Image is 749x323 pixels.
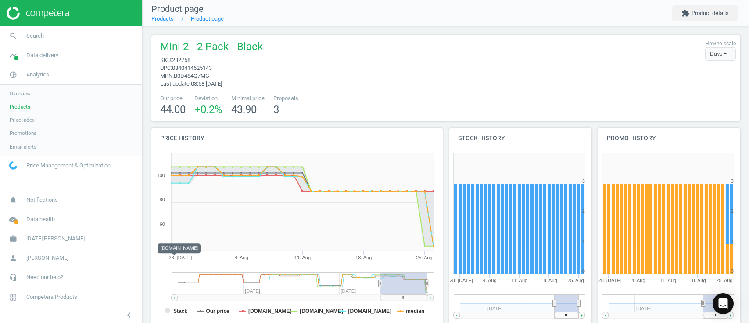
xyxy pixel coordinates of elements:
[151,15,174,22] a: Products
[449,128,591,149] h4: Stock history
[158,243,201,253] div: [DOMAIN_NAME]
[5,66,22,83] i: pie_chart_outlined
[689,278,706,283] tspan: 18. Aug
[582,239,584,244] text: 1
[157,173,165,178] text: 100
[5,47,22,64] i: timeline
[582,178,584,184] text: 3
[174,73,209,79] span: B0D484Q7MG
[582,269,584,274] text: 0
[10,90,31,97] span: Overview
[5,211,22,228] i: cloud_done
[660,278,676,283] tspan: 11. Aug
[26,273,63,281] span: Need our help?
[26,162,111,170] span: Price Management & Optimization
[160,80,222,87] span: Last update 03:58 [DATE]
[5,250,22,266] i: person
[273,94,298,102] span: Proposals
[206,308,229,314] tspan: Our price
[731,269,734,274] text: 0
[151,4,204,14] span: Product page
[5,28,22,44] i: search
[248,308,292,314] tspan: [DOMAIN_NAME]
[705,40,736,47] label: How to scale
[681,9,689,17] i: extension
[194,103,222,116] span: +0.2 %
[172,57,190,63] span: 232758
[294,255,311,260] tspan: 11. Aug
[9,161,17,170] img: wGWNvw8QSZomAAAAABJRU5ErkJggg==
[631,278,645,283] tspan: 4. Aug
[172,65,212,71] span: 0840414625143
[173,308,187,314] tspan: Stack
[731,239,734,244] text: 1
[300,308,343,314] tspan: [DOMAIN_NAME]
[10,130,36,137] span: Promotions
[716,278,732,283] tspan: 25. Aug
[5,230,22,247] i: work
[355,255,372,260] tspan: 18. Aug
[273,103,279,116] span: 3
[160,103,186,116] span: 44.00
[598,278,621,283] tspan: 28. [DATE]
[168,255,192,260] tspan: 28. [DATE]
[26,71,49,79] span: Analytics
[160,73,174,79] span: mpn :
[231,94,265,102] span: Minimal price
[731,178,734,184] text: 3
[231,103,257,116] span: 43.90
[160,65,172,71] span: upc :
[151,128,443,149] h4: Price history
[483,278,496,283] tspan: 4. Aug
[194,94,222,102] span: Deviation
[713,293,734,314] div: Open Intercom Messenger
[406,308,424,314] tspan: median
[348,308,392,314] tspan: [DOMAIN_NAME]
[731,208,734,214] text: 2
[705,47,736,61] div: Days
[598,128,740,149] h4: Promo history
[160,94,186,102] span: Our price
[26,254,68,262] span: [PERSON_NAME]
[160,57,172,63] span: sku :
[160,197,165,202] text: 80
[5,192,22,208] i: notifications
[118,309,140,321] button: chevron_left
[26,32,44,40] span: Search
[567,278,584,283] tspan: 25. Aug
[235,255,248,260] tspan: 4. Aug
[10,143,36,150] span: Email alerts
[416,255,432,260] tspan: 25. Aug
[26,235,85,243] span: [DATE][PERSON_NAME]
[449,278,473,283] tspan: 28. [DATE]
[160,221,165,227] text: 60
[672,5,738,21] button: extensionProduct details
[26,51,58,59] span: Data delivery
[124,310,134,320] i: chevron_left
[5,269,22,286] i: headset_mic
[26,196,58,204] span: Notifications
[191,15,224,22] a: Product page
[541,278,557,283] tspan: 18. Aug
[582,208,584,214] text: 2
[7,7,69,20] img: ajHJNr6hYgQAAAAASUVORK5CYII=
[160,40,263,56] span: Mini 2 - 2 Pack - Black
[10,116,35,123] span: Price index
[26,215,55,223] span: Data health
[511,278,527,283] tspan: 11. Aug
[26,293,77,301] span: Competera Products
[10,103,30,110] span: Products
